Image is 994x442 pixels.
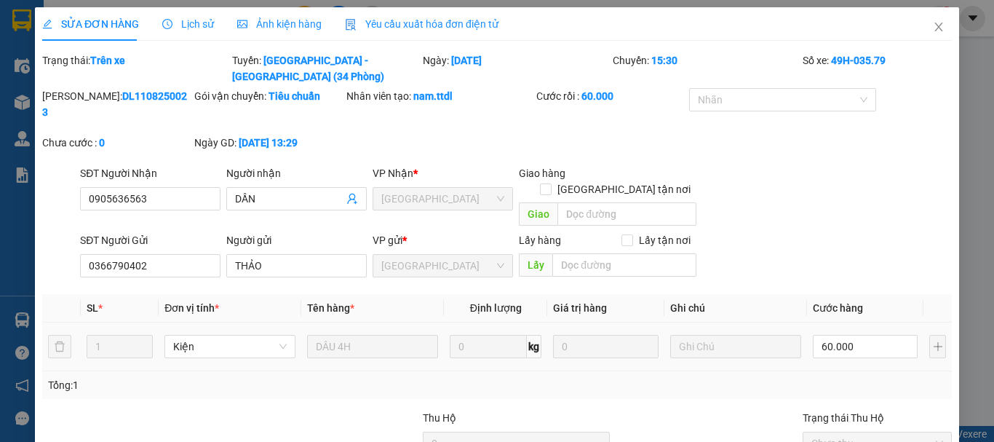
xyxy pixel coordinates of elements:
b: 49H-035.79 [831,55,886,66]
div: Nhân viên tạo: [346,88,533,104]
span: edit [42,19,52,29]
div: Tuyến: [231,52,421,84]
span: Cước hàng [813,302,863,314]
b: Tiêu chuẩn [269,90,320,102]
b: 0 [99,137,105,149]
span: Đơn vị tính [164,302,219,314]
span: Lấy tận nơi [632,232,696,248]
span: Lấy: [6,81,28,95]
div: Cước rồi : [536,88,685,104]
span: Tên hàng [307,302,354,314]
span: SL [87,302,98,314]
span: 0822115525 [6,60,93,79]
div: Người nhận [226,165,367,181]
div: Gói vận chuyển: [194,88,343,104]
span: VP Nhận [373,167,413,179]
div: Tổng: 1 [48,377,385,393]
input: Dọc đường [557,202,696,226]
b: 15:30 [651,55,677,66]
span: Thu Hộ [422,412,456,424]
span: Lấy hàng [519,234,561,246]
input: VD: Bàn, Ghế [307,335,438,358]
span: Giao: [138,81,165,95]
span: [GEOGRAPHIC_DATA] tận nơi [551,181,696,197]
b: Trên xe [90,55,125,66]
div: Chuyến: [611,52,801,84]
span: Lịch sử [162,18,214,30]
button: delete [48,335,71,358]
th: Ghi chú [664,294,807,323]
p: Nhận: [138,8,258,38]
span: 200.000 [30,101,81,117]
div: VP gửi [373,232,513,248]
span: close [933,21,945,33]
span: picture [237,19,247,29]
div: SĐT Người Gửi [80,232,220,248]
span: clock-circle [162,19,172,29]
span: Yêu cầu xuất hóa đơn điện tử [345,18,498,30]
span: [PERSON_NAME] [138,22,242,38]
div: Ngày: [421,52,611,84]
span: Giá trị hàng [553,302,607,314]
div: Chưa cước : [42,135,191,151]
div: Ngày GD: [194,135,343,151]
span: Lấy [519,253,552,277]
span: Giao hàng [519,167,565,179]
div: Trạng thái: [41,52,231,84]
span: SỬA ĐƠN HÀNG [42,18,139,30]
b: [GEOGRAPHIC_DATA] - [GEOGRAPHIC_DATA] (34 Phòng) [232,55,384,82]
div: Người gửi [226,232,367,248]
button: Close [918,7,959,48]
span: Định lượng [469,302,521,314]
span: 0394304931 [138,60,226,79]
b: [DATE] 13:29 [239,137,298,149]
div: Số xe: [801,52,953,84]
span: Kiện [173,336,287,358]
span: CR: [5,101,26,117]
b: 60.000 [581,90,613,102]
span: [GEOGRAPHIC_DATA] [6,22,136,38]
span: CC: [132,101,162,117]
input: Dọc đường [552,253,696,277]
input: 0 [553,335,658,358]
span: Đà Nẵng [381,188,504,210]
div: [PERSON_NAME]: [42,88,191,120]
button: plus [929,335,946,358]
b: DL1108250023 [42,90,187,118]
span: VI [6,40,20,58]
span: Giao [519,202,557,226]
b: [DATE] [450,55,481,66]
span: Ảnh kiện hàng [237,18,322,30]
div: SĐT Người Nhận [80,165,220,181]
span: Đà Lạt [381,255,504,277]
span: kg [527,335,541,358]
img: icon [345,19,357,31]
p: Gửi: [6,8,136,38]
input: Ghi Chú [670,335,801,358]
b: nam.ttdl [413,90,453,102]
span: 0 [154,101,162,117]
span: user-add [346,193,358,205]
span: [PERSON_NAME] [138,40,258,58]
div: Trạng thái Thu Hộ [803,410,952,426]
